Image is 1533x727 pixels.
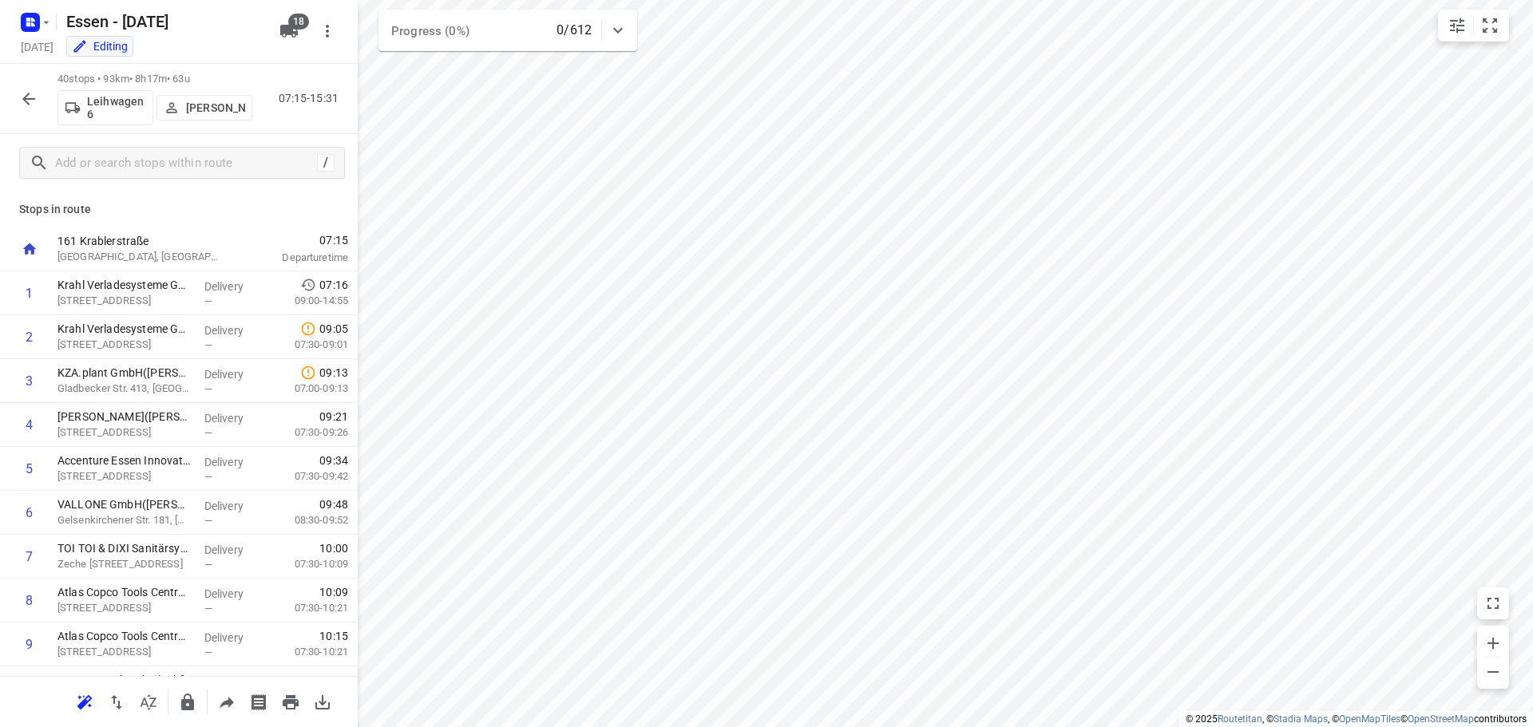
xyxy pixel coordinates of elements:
button: Leihwagen 6 [57,90,153,125]
div: 9 [26,637,33,652]
span: — [204,383,212,395]
span: Reverse route [101,693,133,709]
span: 09:13 [319,365,348,381]
p: 40 stops • 93km • 8h17m • 63u [57,72,252,87]
p: Delivery [204,410,263,426]
div: 3 [26,373,33,389]
span: — [204,559,212,571]
span: 10:09 [319,584,348,600]
p: Atlas Copco Tools Central Europe GmbH – Application Center Europe(Sandra Hinze) [57,628,192,644]
p: 07:30-09:01 [269,337,348,353]
button: Map settings [1441,10,1473,41]
a: OpenStreetMap [1408,713,1474,725]
span: 09:34 [319,452,348,468]
p: [STREET_ADDRESS] [57,337,192,353]
h5: Project date [14,38,60,56]
p: Delivery [204,454,263,470]
span: Reoptimize route [69,693,101,709]
p: Accenture Essen Innovation Hub(Baluch) [57,452,192,468]
p: Delivery [204,322,263,338]
p: TOI TOI & DIXI Sanitärsysteme GmbH - Essen(Michael Jakob) [57,540,192,556]
span: — [204,339,212,351]
p: Departure time [243,250,348,266]
p: Atlas Copco Tools Central Europe GmbH(Sandra Hinze) [57,584,192,600]
p: Langemarckstraße 35, Essen [57,600,192,616]
p: 0/612 [557,21,592,40]
span: Print route [275,693,307,709]
a: Routetitan [1218,713,1262,725]
p: 161 Krablerstraße [57,233,224,249]
span: Print shipping labels [243,693,275,709]
span: — [204,515,212,527]
span: — [204,646,212,658]
p: Krahl Verladesysteme GmbH(Daniel Krahl) [57,321,192,337]
div: You are currently in edit mode. [72,38,128,54]
p: Langemarckstraße 35, Essen [57,644,192,660]
button: 18 [273,15,305,47]
div: / [317,154,335,172]
p: Stops in route [19,201,339,218]
p: Delivery [204,630,263,646]
svg: Late [300,365,316,381]
span: Progress (0%) [391,24,469,38]
p: Daniel Kraft(Daniel Kraft) [57,409,192,425]
div: small contained button group [1438,10,1509,41]
p: 07:30-10:21 [269,600,348,616]
div: 5 [26,461,33,476]
p: Gladbecker Str. 413, [GEOGRAPHIC_DATA] [57,381,192,397]
div: 7 [26,549,33,564]
p: Delivery [204,498,263,514]
p: 07:30-09:26 [269,425,348,441]
p: Delivery [204,366,263,382]
p: Delivery [204,542,263,558]
p: [PERSON_NAME] [186,101,245,114]
p: Pielstickerstraße 31, Essen [57,425,192,441]
span: 07:15 [243,232,348,248]
div: 4 [26,417,33,433]
svg: Late [300,321,316,337]
span: — [204,295,212,307]
p: Delivery [204,279,263,294]
div: 1 [26,286,33,301]
span: 18 [288,14,309,30]
p: Krahl Verladesysteme GmbH(Daniel Krahl) [57,277,192,293]
p: 08:30-09:52 [269,512,348,528]
div: 8 [26,593,33,608]
div: Progress (0%)0/612 [378,10,637,51]
p: [GEOGRAPHIC_DATA], [GEOGRAPHIC_DATA] [57,249,224,265]
a: OpenMapTiles [1339,713,1400,725]
p: VALLONE GmbH([PERSON_NAME]) [57,496,192,512]
button: Lock route [172,686,204,718]
span: — [204,603,212,614]
p: ROEL Umwelttechnik Abfluss-Service GmbH(Katharina Wender) [57,672,192,688]
p: 07:15-15:31 [279,90,345,107]
span: Share route [211,693,243,709]
p: 07:30-10:21 [269,644,348,660]
button: [PERSON_NAME] [156,95,252,121]
span: 09:48 [319,496,348,512]
svg: Early [300,277,316,293]
p: Zeche [STREET_ADDRESS] [57,556,192,572]
div: 6 [26,505,33,520]
p: [STREET_ADDRESS] [57,468,192,484]
a: Stadia Maps [1274,713,1328,725]
p: 07:30-09:42 [269,468,348,484]
p: 09:00-14:55 [269,293,348,309]
p: KZA.plant GmbH(Birgit Verdirk) [57,365,192,381]
p: Gelsenkirchener Str. 181, Essen [57,512,192,528]
p: 07:00-09:13 [269,381,348,397]
button: More [311,15,343,47]
span: 10:25 [319,672,348,688]
p: Delivery [204,674,263,689]
p: [STREET_ADDRESS] [57,293,192,309]
span: — [204,427,212,439]
span: 10:00 [319,540,348,556]
span: — [204,471,212,483]
span: Download route [307,693,339,709]
p: Delivery [204,586,263,602]
div: 2 [26,330,33,345]
span: 09:21 [319,409,348,425]
li: © 2025 , © , © © contributors [1186,713,1527,725]
p: Leihwagen 6 [87,95,146,121]
span: 10:15 [319,628,348,644]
